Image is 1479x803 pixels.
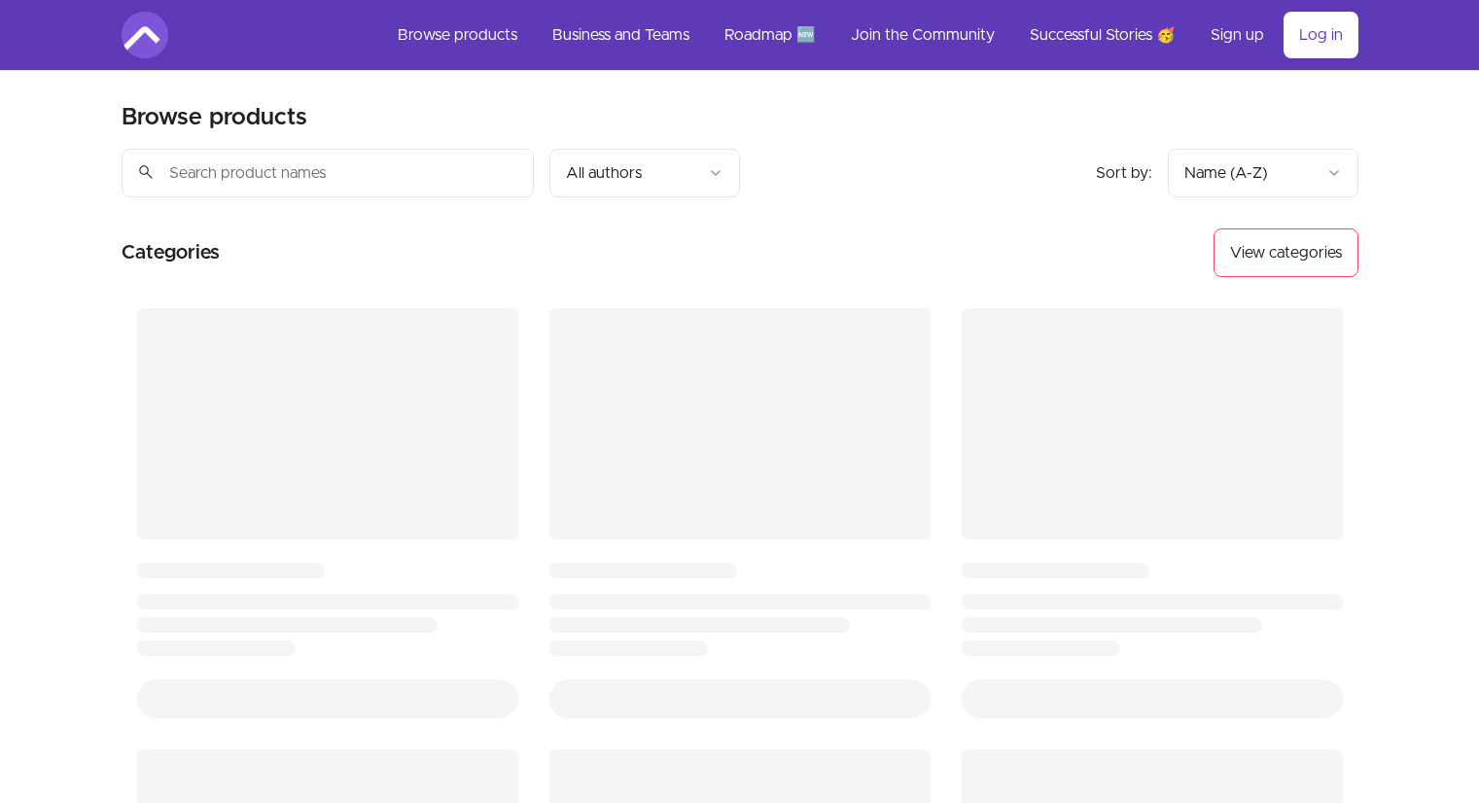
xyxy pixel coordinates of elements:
nav: Main [382,12,1358,58]
h2: Categories [122,228,220,277]
span: Sort by: [1096,165,1152,181]
input: Search product names [122,149,534,197]
a: Log in [1284,12,1358,58]
a: Join the Community [835,12,1010,58]
span: search [137,158,155,186]
h2: Browse products [122,102,307,133]
a: Roadmap 🆕 [709,12,831,58]
a: Sign up [1195,12,1280,58]
a: Successful Stories 🥳 [1014,12,1191,58]
a: Business and Teams [537,12,705,58]
button: View categories [1214,228,1358,277]
a: Browse products [382,12,533,58]
img: Amigoscode logo [122,12,168,58]
button: Filter by author [549,149,740,197]
button: Product sort options [1168,149,1358,197]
